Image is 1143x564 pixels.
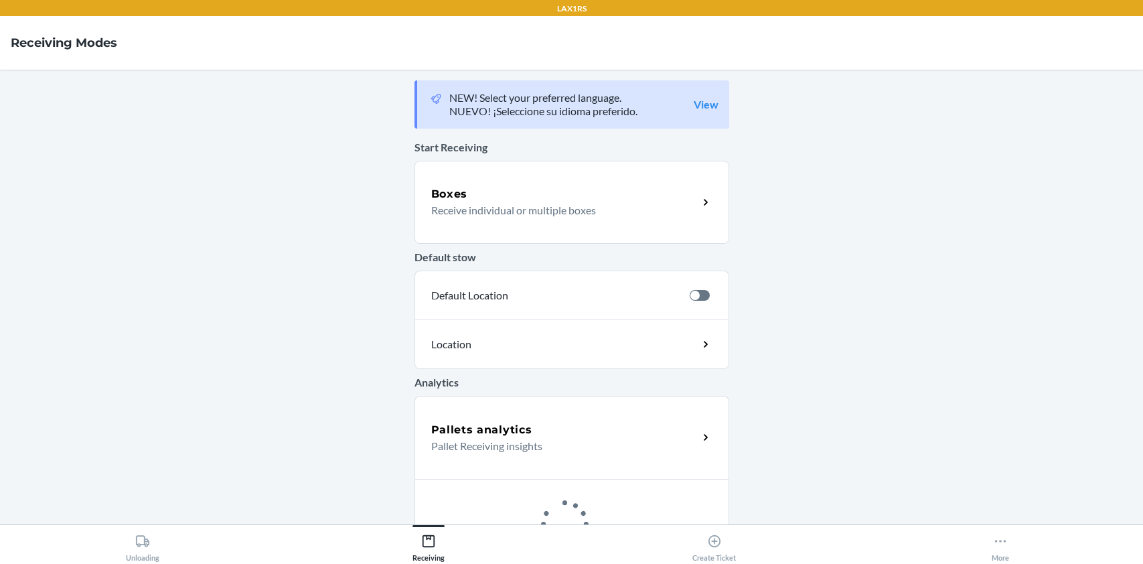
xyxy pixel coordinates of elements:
[414,374,729,391] p: Analytics
[414,396,729,479] a: Pallets analyticsPallet Receiving insights
[431,438,688,454] p: Pallet Receiving insights
[572,525,858,562] button: Create Ticket
[431,287,679,303] p: Default Location
[692,528,736,562] div: Create Ticket
[431,202,688,218] p: Receive individual or multiple boxes
[449,104,637,118] p: NUEVO! ¡Seleccione su idioma preferido.
[412,528,445,562] div: Receiving
[431,336,589,352] p: Location
[694,98,718,111] a: View
[414,161,729,244] a: BoxesReceive individual or multiple boxes
[449,91,637,104] p: NEW! Select your preferred language.
[11,34,117,52] h4: Receiving Modes
[431,186,468,202] h5: Boxes
[414,249,729,265] p: Default stow
[857,525,1143,562] button: More
[431,422,532,438] h5: Pallets analytics
[126,528,159,562] div: Unloading
[414,139,729,155] p: Start Receiving
[557,3,587,15] p: LAX1RS
[992,528,1009,562] div: More
[286,525,572,562] button: Receiving
[414,320,729,369] a: Location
